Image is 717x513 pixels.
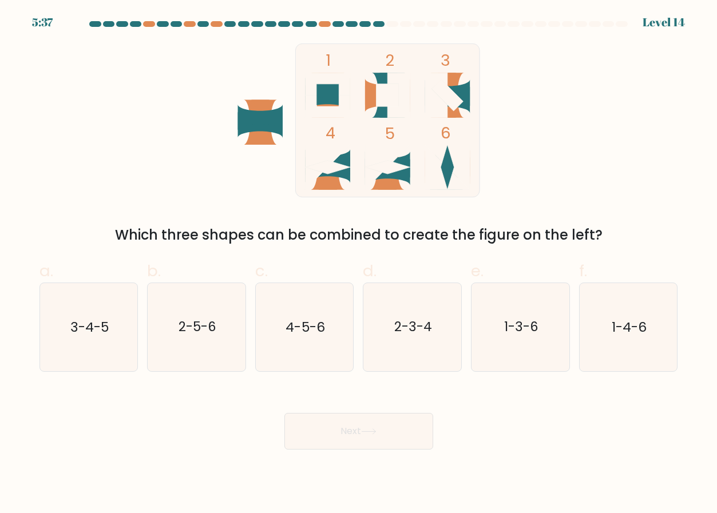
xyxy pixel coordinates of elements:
[46,225,671,245] div: Which three shapes can be combined to create the figure on the left?
[70,318,109,336] text: 3-4-5
[39,260,53,282] span: a.
[394,318,432,336] text: 2-3-4
[32,14,53,31] div: 5:37
[325,49,330,71] tspan: 1
[441,122,451,144] tspan: 6
[147,260,161,282] span: b.
[471,260,484,282] span: e.
[385,122,395,145] tspan: 5
[504,318,538,336] text: 1-3-6
[286,318,325,336] text: 4-5-6
[255,260,268,282] span: c.
[579,260,587,282] span: f.
[179,318,216,336] text: 2-5-6
[441,49,450,71] tspan: 3
[385,49,394,71] tspan: 2
[325,122,335,144] tspan: 4
[284,413,433,450] button: Next
[363,260,377,282] span: d.
[643,14,685,31] div: Level 14
[612,318,647,336] text: 1-4-6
